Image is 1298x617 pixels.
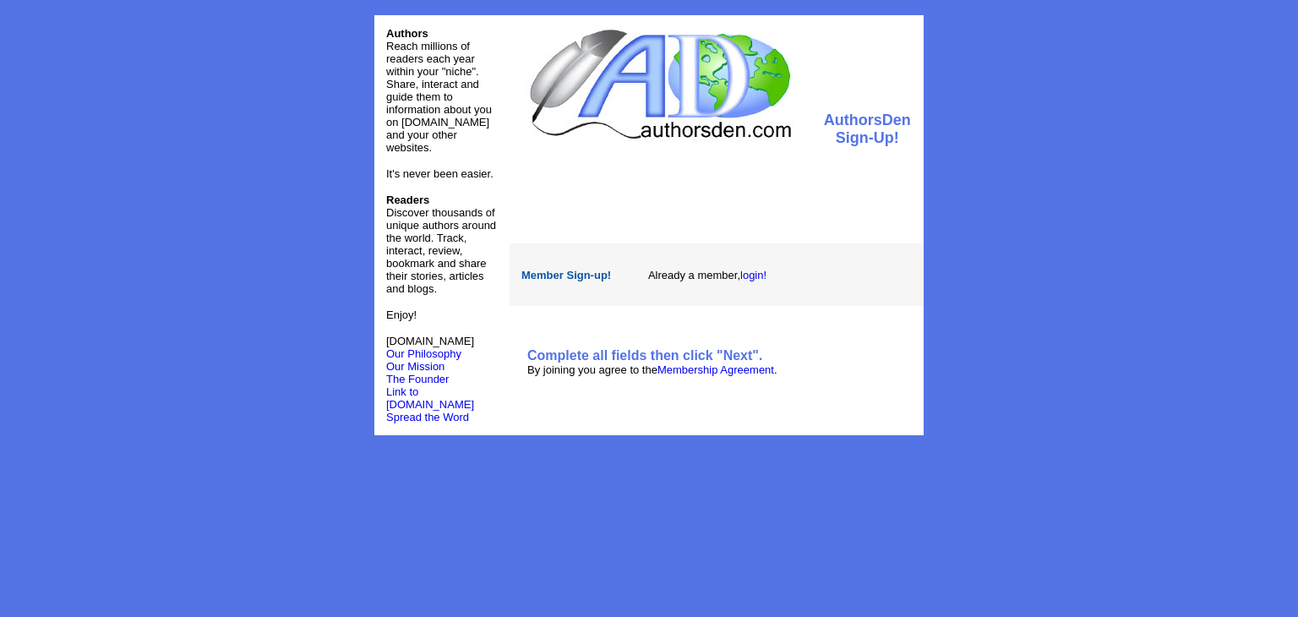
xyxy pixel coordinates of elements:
[527,348,762,363] b: Complete all fields then click "Next".
[386,167,494,180] font: It's never been easier.
[521,269,611,281] font: Member Sign-up!
[386,360,444,373] a: Our Mission
[386,308,417,321] font: Enjoy!
[386,27,428,40] font: Authors
[386,194,496,295] font: Discover thousands of unique authors around the world. Track, interact, review, bookmark and shar...
[386,411,469,423] font: Spread the Word
[526,27,794,141] img: logo.jpg
[648,269,766,281] font: Already a member,
[527,363,777,376] font: By joining you agree to the .
[386,385,474,411] a: Link to [DOMAIN_NAME]
[386,40,492,154] font: Reach millions of readers each year within your "niche". Share, interact and guide them to inform...
[657,363,774,376] a: Membership Agreement
[386,335,474,360] font: [DOMAIN_NAME]
[824,112,911,146] font: AuthorsDen Sign-Up!
[740,269,766,281] a: login!
[386,409,469,423] a: Spread the Word
[386,194,429,206] b: Readers
[386,373,449,385] a: The Founder
[386,347,461,360] a: Our Philosophy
